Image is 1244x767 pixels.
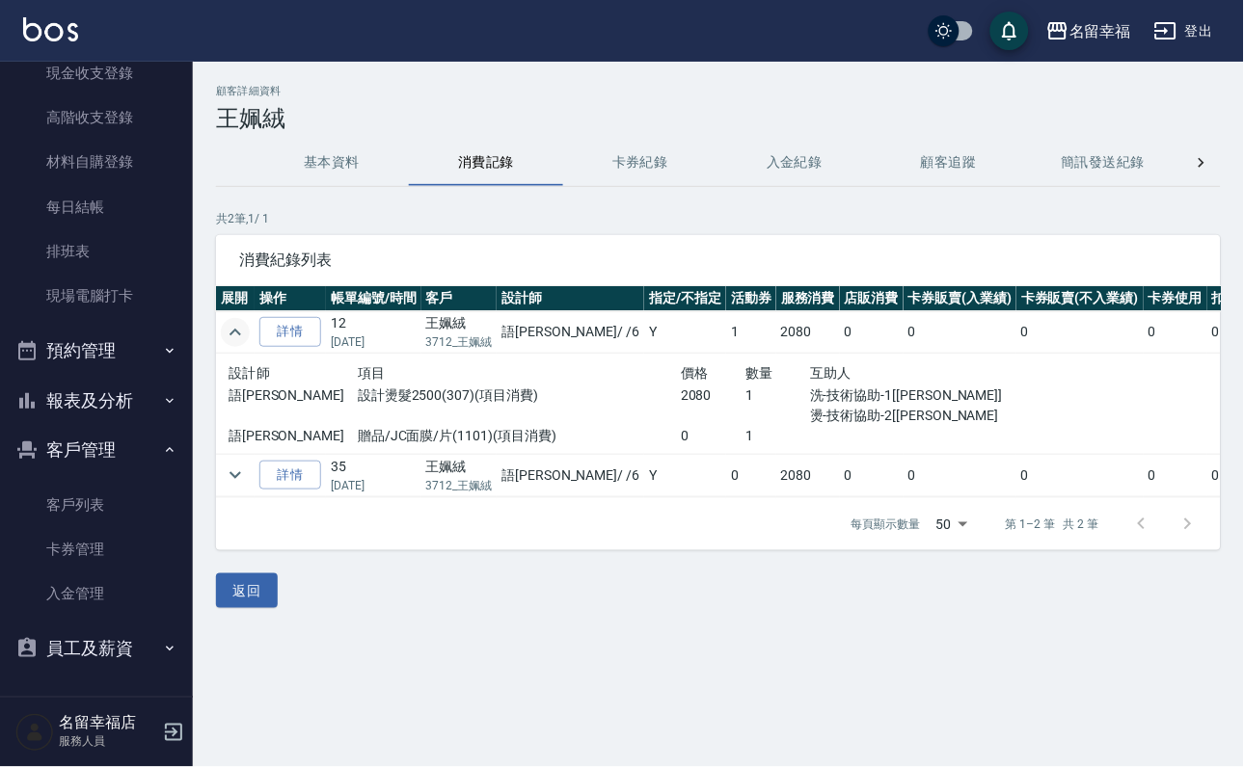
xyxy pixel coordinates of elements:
button: 登出 [1147,13,1221,49]
td: 語[PERSON_NAME] / /6 [497,311,644,354]
h5: 名留幸福店 [59,714,157,733]
span: 項目 [358,365,386,381]
th: 活動券 [726,286,776,311]
th: 操作 [255,286,326,311]
p: 2080 [681,385,745,406]
span: 設計師 [229,365,270,381]
a: 入金管理 [8,571,185,616]
p: 設計燙髮2500(307)(項目消費) [358,385,681,406]
td: 0 [840,454,904,496]
button: 消費記錄 [409,140,563,186]
button: save [990,12,1029,50]
div: 50 [929,498,975,550]
p: 語[PERSON_NAME] [229,385,358,406]
p: 洗-技術協助-1[[PERSON_NAME]] [810,385,1004,406]
td: 王姵絨 [421,311,498,354]
td: Y [644,454,726,496]
a: 詳情 [259,317,321,347]
p: 1 [745,385,810,406]
th: 指定/不指定 [644,286,726,311]
p: 0 [681,426,745,446]
th: 店販消費 [840,286,904,311]
td: 0 [1016,454,1144,496]
td: 0 [904,311,1017,354]
button: 基本資料 [255,140,409,186]
div: 名留幸福 [1069,19,1131,43]
a: 高階收支登錄 [8,95,185,140]
td: 1 [726,311,776,354]
p: 燙-技術協助-2[[PERSON_NAME] [810,406,1004,426]
a: 客戶列表 [8,483,185,527]
th: 卡券使用 [1144,286,1207,311]
button: expand row [221,318,250,347]
span: 互助人 [810,365,852,381]
td: 0 [840,311,904,354]
a: 現場電腦打卡 [8,274,185,318]
p: 共 2 筆, 1 / 1 [216,210,1221,227]
button: 返回 [216,573,278,609]
th: 帳單編號/時間 [326,286,421,311]
td: Y [644,311,726,354]
th: 卡券販賣(不入業績) [1016,286,1144,311]
button: 員工及薪資 [8,624,185,674]
span: 價格 [681,365,709,381]
button: 名留幸福 [1039,12,1139,51]
a: 詳情 [259,461,321,490]
a: 現金收支登錄 [8,51,185,95]
td: 2080 [776,311,840,354]
p: 第 1–2 筆 共 2 筆 [1006,516,1099,533]
button: expand row [221,461,250,489]
button: 卡券紀錄 [563,140,717,186]
span: 消費紀錄列表 [239,251,1198,270]
p: 每頁顯示數量 [852,516,921,533]
td: 12 [326,311,421,354]
a: 每日結帳 [8,185,185,229]
h2: 顧客詳細資料 [216,85,1221,97]
td: 語[PERSON_NAME] / /6 [497,454,644,496]
p: [DATE] [331,333,417,351]
button: 報表及分析 [8,376,185,426]
a: 材料自購登錄 [8,140,185,184]
th: 設計師 [497,286,644,311]
th: 展開 [216,286,255,311]
button: 客戶管理 [8,425,185,475]
p: 1 [745,426,810,446]
th: 客戶 [421,286,498,311]
td: 0 [1144,454,1207,496]
span: 數量 [745,365,773,381]
img: Logo [23,17,78,41]
p: 服務人員 [59,733,157,751]
a: 排班表 [8,229,185,274]
td: 35 [326,454,421,496]
th: 卡券販賣(入業績) [904,286,1017,311]
button: 簡訊發送紀錄 [1026,140,1180,186]
a: 卡券管理 [8,527,185,571]
td: 0 [1016,311,1144,354]
p: 贈品/JC面膜/片(1101)(項目消費) [358,426,681,446]
p: 3712_王姵絨 [426,333,493,351]
p: [DATE] [331,477,417,494]
td: 王姵絨 [421,454,498,496]
button: 預約管理 [8,326,185,376]
td: 2080 [776,454,840,496]
p: 3712_王姵絨 [426,477,493,494]
h3: 王姵絨 [216,105,1221,132]
td: 0 [726,454,776,496]
td: 0 [904,454,1017,496]
p: 語[PERSON_NAME] [229,426,358,446]
img: Person [15,713,54,752]
td: 0 [1144,311,1207,354]
th: 服務消費 [776,286,840,311]
button: 入金紀錄 [717,140,872,186]
button: 顧客追蹤 [872,140,1026,186]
